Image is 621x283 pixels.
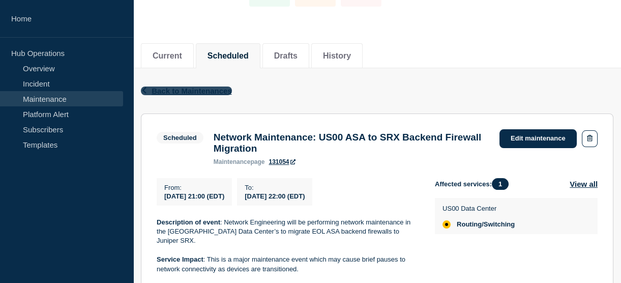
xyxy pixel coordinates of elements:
[245,192,305,200] span: [DATE] 22:00 (EDT)
[164,184,224,191] p: From :
[208,51,249,61] button: Scheduled
[274,51,298,61] button: Drafts
[157,255,419,274] p: : This is a major maintenance event which may cause brief pauses to network connectivity as devic...
[157,218,220,226] strong: Description of event
[570,178,598,190] button: View all
[157,256,203,263] strong: Service Impact
[442,205,515,212] p: US00 Data Center
[153,51,182,61] button: Current
[157,132,203,144] span: Scheduled
[245,184,305,191] p: To :
[214,158,251,165] span: maintenance
[435,178,514,190] span: Affected services:
[323,51,351,61] button: History
[214,158,265,165] p: page
[269,158,295,165] a: 131054
[457,220,515,229] span: Routing/Switching
[157,218,419,246] p: : Network Engineering will be performing network maintenance in the [GEOGRAPHIC_DATA] Data Center...
[152,87,232,95] span: Back to Maintenances
[164,192,224,200] span: [DATE] 21:00 (EDT)
[214,132,489,154] h3: Network Maintenance: US00 ASA to SRX Backend Firewall Migration
[499,129,577,148] a: Edit maintenance
[141,87,232,95] button: Back to Maintenances
[442,220,451,229] div: affected
[492,178,509,190] span: 1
